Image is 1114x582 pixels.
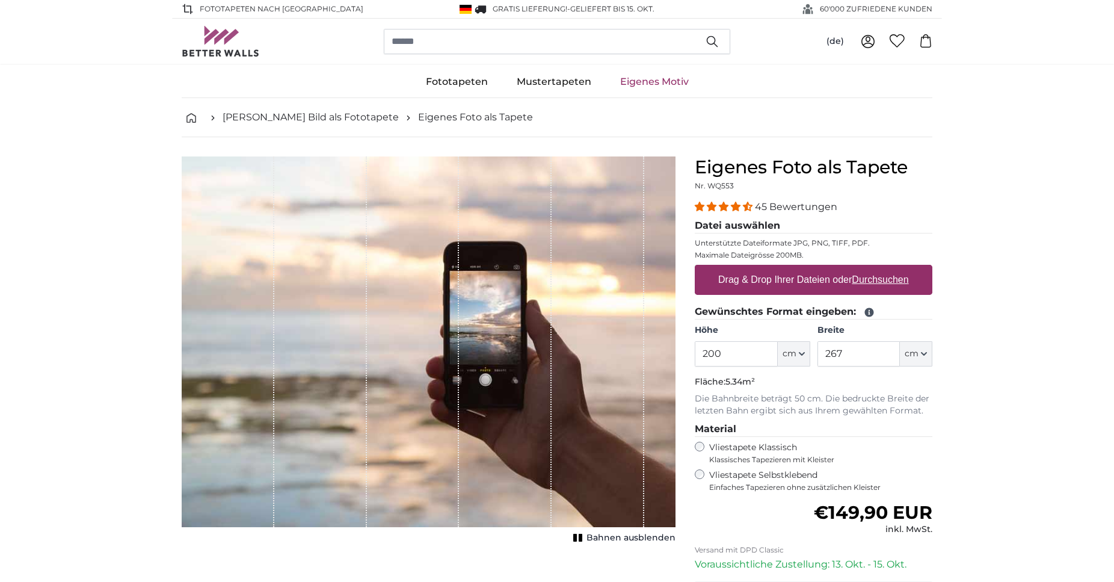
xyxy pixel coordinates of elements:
[695,156,932,178] h1: Eigenes Foto als Tapete
[502,66,606,98] a: Mustertapeten
[200,4,363,14] span: Fototapeten nach [GEOGRAPHIC_DATA]
[695,218,932,234] legend: Datei auswählen
[814,501,932,524] span: €149,90 EUR
[695,422,932,437] legend: Material
[695,557,932,572] p: Voraussichtliche Zustellung: 13. Okt. - 15. Okt.
[817,31,854,52] button: (de)
[460,5,472,14] img: Deutschland
[695,181,734,190] span: Nr. WQ553
[493,4,567,13] span: GRATIS Lieferung!
[755,201,837,212] span: 45 Bewertungen
[223,110,399,125] a: [PERSON_NAME] Bild als Fototapete
[725,376,755,387] span: 5.34m²
[182,26,260,57] img: Betterwalls
[567,4,654,13] span: -
[852,274,909,285] u: Durchsuchen
[713,268,914,292] label: Drag & Drop Ihrer Dateien oder
[695,250,932,260] p: Maximale Dateigrösse 200MB.
[695,305,932,320] legend: Gewünschtes Format eingeben:
[695,376,932,388] p: Fläche:
[182,98,932,137] nav: breadcrumbs
[182,156,675,546] div: 1 of 1
[695,324,810,336] label: Höhe
[695,201,755,212] span: 4.36 stars
[783,348,796,360] span: cm
[817,324,932,336] label: Breite
[695,238,932,248] p: Unterstützte Dateiformate JPG, PNG, TIFF, PDF.
[606,66,703,98] a: Eigenes Motiv
[778,341,810,367] button: cm
[411,66,502,98] a: Fototapeten
[709,442,922,465] label: Vliestapete Klassisch
[695,393,932,417] p: Die Bahnbreite beträgt 50 cm. Die bedruckte Breite der letzten Bahn ergibt sich aus Ihrem gewählt...
[570,530,675,546] button: Bahnen ausblenden
[709,455,922,465] span: Klassisches Tapezieren mit Kleister
[586,532,675,544] span: Bahnen ausblenden
[905,348,919,360] span: cm
[820,4,932,14] span: 60'000 ZUFRIEDENE KUNDEN
[418,110,533,125] a: Eigenes Foto als Tapete
[709,469,932,492] label: Vliestapete Selbstklebend
[900,341,932,367] button: cm
[695,545,932,555] p: Versand mit DPD Classic
[570,4,654,13] span: Geliefert bis 15. Okt.
[709,483,932,492] span: Einfaches Tapezieren ohne zusätzlichen Kleister
[814,524,932,536] div: inkl. MwSt.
